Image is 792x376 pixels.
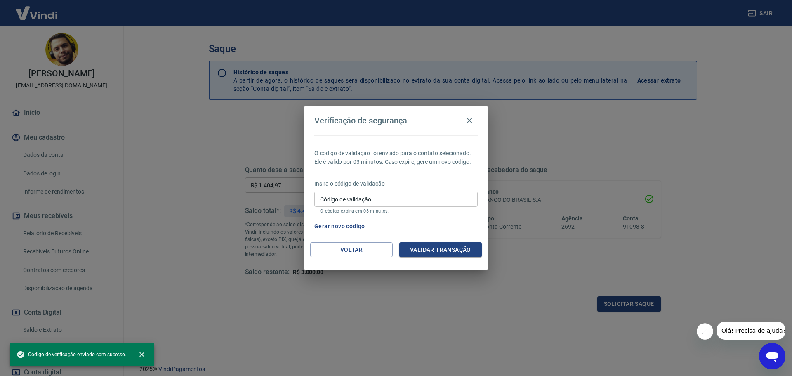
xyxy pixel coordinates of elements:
[16,350,126,359] span: Código de verificação enviado com sucesso.
[759,343,785,369] iframe: Botão para abrir a janela de mensagens
[314,180,478,188] p: Insira o código de validação
[697,323,713,340] iframe: Fechar mensagem
[314,116,407,125] h4: Verificação de segurança
[311,219,368,234] button: Gerar novo código
[320,208,472,214] p: O código expira em 03 minutos.
[5,6,69,12] span: Olá! Precisa de ajuda?
[314,149,478,166] p: O código de validação foi enviado para o contato selecionado. Ele é válido por 03 minutos. Caso e...
[133,345,151,364] button: close
[310,242,393,258] button: Voltar
[717,322,785,340] iframe: Mensagem da empresa
[399,242,482,258] button: Validar transação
